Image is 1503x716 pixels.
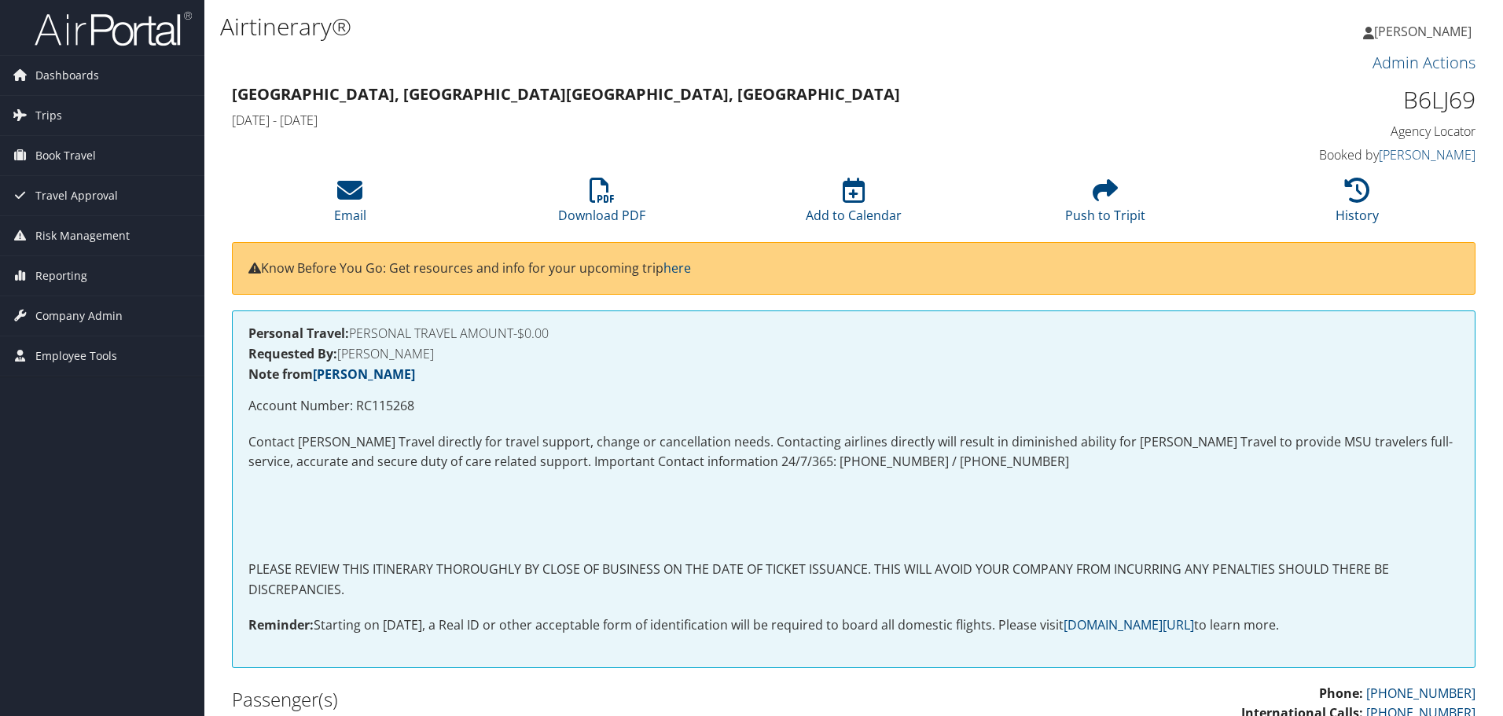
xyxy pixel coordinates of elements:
a: Push to Tripit [1065,186,1145,224]
h1: Airtinerary® [220,10,1065,43]
span: Book Travel [35,136,96,175]
p: Account Number: RC115268 [248,396,1459,417]
p: Know Before You Go: Get resources and info for your upcoming trip [248,259,1459,279]
a: [PERSON_NAME] [313,365,415,383]
p: Starting on [DATE], a Real ID or other acceptable form of identification will be required to boar... [248,615,1459,636]
h4: Agency Locator [1182,123,1475,140]
span: [PERSON_NAME] [1374,23,1472,40]
a: Admin Actions [1373,52,1475,73]
span: Company Admin [35,296,123,336]
span: Employee Tools [35,336,117,376]
a: [PERSON_NAME] [1379,146,1475,163]
strong: Note from [248,365,415,383]
h4: [PERSON_NAME] [248,347,1459,360]
h2: Passenger(s) [232,686,842,713]
h4: PERSONAL TRAVEL AMOUNT-$0.00 [248,327,1459,340]
a: History [1336,186,1379,224]
span: Risk Management [35,216,130,255]
strong: Requested By: [248,345,337,362]
h4: Booked by [1182,146,1475,163]
a: [DOMAIN_NAME][URL] [1064,616,1194,633]
a: Add to Calendar [806,186,902,224]
a: [PHONE_NUMBER] [1366,685,1475,702]
img: airportal-logo.png [35,10,192,47]
span: Travel Approval [35,176,118,215]
a: Email [334,186,366,224]
a: [PERSON_NAME] [1363,8,1487,55]
a: Download PDF [558,186,645,224]
strong: Phone: [1319,685,1363,702]
a: here [663,259,691,277]
strong: [GEOGRAPHIC_DATA], [GEOGRAPHIC_DATA] [GEOGRAPHIC_DATA], [GEOGRAPHIC_DATA] [232,83,900,105]
span: Dashboards [35,56,99,95]
strong: Reminder: [248,616,314,633]
span: Reporting [35,256,87,296]
p: Contact [PERSON_NAME] Travel directly for travel support, change or cancellation needs. Contactin... [248,432,1459,472]
span: Trips [35,96,62,135]
h4: [DATE] - [DATE] [232,112,1159,129]
p: PLEASE REVIEW THIS ITINERARY THOROUGHLY BY CLOSE OF BUSINESS ON THE DATE OF TICKET ISSUANCE. THIS... [248,560,1459,600]
strong: Personal Travel: [248,325,349,342]
h1: B6LJ69 [1182,83,1475,116]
